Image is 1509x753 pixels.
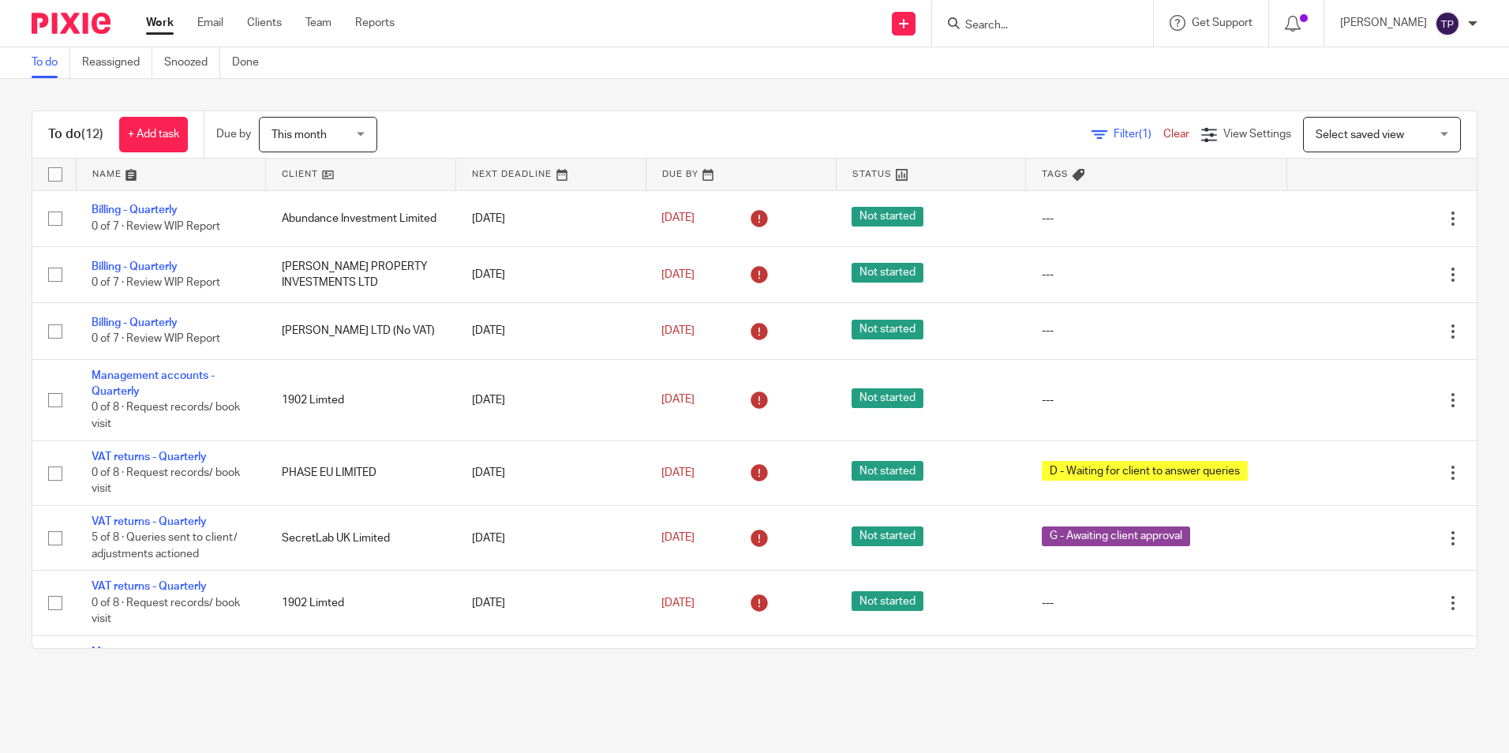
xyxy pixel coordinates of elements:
span: Not started [852,320,923,339]
span: 0 of 7 · Review WIP Report [92,221,220,232]
img: svg%3E [1435,11,1460,36]
span: D - Waiting for client to answer queries [1042,461,1248,481]
span: 0 of 7 · Review WIP Report [92,277,220,288]
a: Done [232,47,271,78]
span: Not started [852,263,923,283]
td: [DATE] [456,506,646,571]
span: G - Awaiting client approval [1042,526,1190,546]
span: [DATE] [661,394,695,405]
div: --- [1042,595,1271,611]
a: Reassigned [82,47,152,78]
span: 5 of 8 · Queries sent to client/ adjustments actioned [92,533,238,560]
td: [DATE] [456,635,646,717]
a: + Add task [119,117,188,152]
span: (12) [81,128,103,140]
a: VAT returns - Quarterly [92,516,207,527]
h1: To do [48,126,103,143]
span: Filter [1114,129,1163,140]
span: [DATE] [661,533,695,544]
span: 0 of 7 · Review WIP Report [92,334,220,345]
span: Get Support [1192,17,1253,28]
td: [PERSON_NAME] LTD (No VAT) [266,303,456,359]
span: 0 of 8 · Request records/ book visit [92,467,240,495]
a: To do [32,47,70,78]
a: Team [305,15,331,31]
td: [DATE] [456,246,646,302]
td: SecretLab UK Limited [266,506,456,571]
span: Select saved view [1316,129,1404,140]
span: Not started [852,388,923,408]
div: --- [1042,323,1271,339]
a: Management accounts - Quarterly [92,370,215,397]
span: Not started [852,461,923,481]
td: [PERSON_NAME] PROPERTY INVESTMENTS LTD [266,246,456,302]
span: Not started [852,526,923,546]
span: 0 of 8 · Request records/ book visit [92,403,240,430]
div: --- [1042,392,1271,408]
td: 1902 Limted [266,359,456,440]
a: Snoozed [164,47,220,78]
span: (1) [1139,129,1151,140]
td: [DATE] [456,359,646,440]
span: [DATE] [661,269,695,280]
td: PHASE EU LIMITED [266,440,456,505]
span: This month [271,129,327,140]
img: Pixie [32,13,110,34]
td: 1902 Limted [266,571,456,635]
a: Billing - Quarterly [92,204,178,215]
span: Tags [1042,170,1069,178]
span: [DATE] [661,467,695,478]
td: Reltio UK Limited [266,635,456,717]
a: Reports [355,15,395,31]
span: [DATE] [661,325,695,336]
td: [DATE] [456,571,646,635]
a: Billing - Quarterly [92,261,178,272]
p: [PERSON_NAME] [1340,15,1427,31]
div: --- [1042,267,1271,283]
td: [DATE] [456,190,646,246]
input: Search [964,19,1106,33]
a: Clear [1163,129,1189,140]
a: Work [146,15,174,31]
span: Not started [852,591,923,611]
span: 0 of 8 · Request records/ book visit [92,598,240,625]
td: Abundance Investment Limited [266,190,456,246]
td: [DATE] [456,440,646,505]
span: Not started [852,207,923,227]
p: Due by [216,126,251,142]
a: Management accounts - Monthly [92,646,215,673]
a: VAT returns - Quarterly [92,451,207,463]
div: --- [1042,211,1271,227]
td: [DATE] [456,303,646,359]
span: [DATE] [661,213,695,224]
a: Billing - Quarterly [92,317,178,328]
span: [DATE] [661,598,695,609]
a: Clients [247,15,282,31]
span: View Settings [1223,129,1291,140]
a: Email [197,15,223,31]
a: VAT returns - Quarterly [92,581,207,592]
